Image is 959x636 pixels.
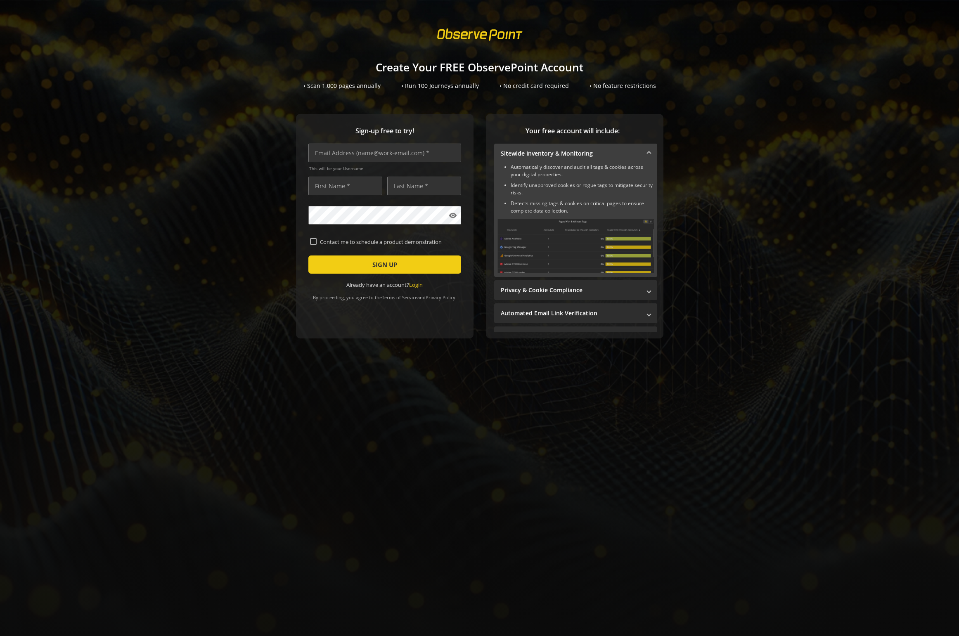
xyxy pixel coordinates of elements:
[372,257,397,272] span: SIGN UP
[590,82,656,90] div: • No feature restrictions
[387,177,461,195] input: Last Name *
[426,294,455,300] a: Privacy Policy
[494,326,657,346] mat-expansion-panel-header: Performance Monitoring with Web Vitals
[494,126,651,136] span: Your free account will include:
[494,163,657,277] div: Sitewide Inventory & Monitoring
[308,177,382,195] input: First Name *
[501,309,641,317] mat-panel-title: Automated Email Link Verification
[382,294,417,300] a: Terms of Service
[303,82,381,90] div: • Scan 1,000 pages annually
[500,82,569,90] div: • No credit card required
[501,286,641,294] mat-panel-title: Privacy & Cookie Compliance
[501,149,641,158] mat-panel-title: Sitewide Inventory & Monitoring
[308,126,461,136] span: Sign-up free to try!
[494,303,657,323] mat-expansion-panel-header: Automated Email Link Verification
[308,144,461,162] input: Email Address (name@work-email.com) *
[449,211,457,220] mat-icon: visibility
[308,281,461,289] div: Already have an account?
[401,82,479,90] div: • Run 100 Journeys annually
[497,219,654,273] img: Sitewide Inventory & Monitoring
[309,166,461,171] span: This will be your Username
[511,182,654,196] li: Identify unapproved cookies or rogue tags to mitigate security risks.
[308,289,461,300] div: By proceeding, you agree to the and .
[317,238,459,246] label: Contact me to schedule a product demonstration
[494,280,657,300] mat-expansion-panel-header: Privacy & Cookie Compliance
[409,281,423,288] a: Login
[511,200,654,215] li: Detects missing tags & cookies on critical pages to ensure complete data collection.
[511,163,654,178] li: Automatically discover and audit all tags & cookies across your digital properties.
[494,144,657,163] mat-expansion-panel-header: Sitewide Inventory & Monitoring
[308,255,461,274] button: SIGN UP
